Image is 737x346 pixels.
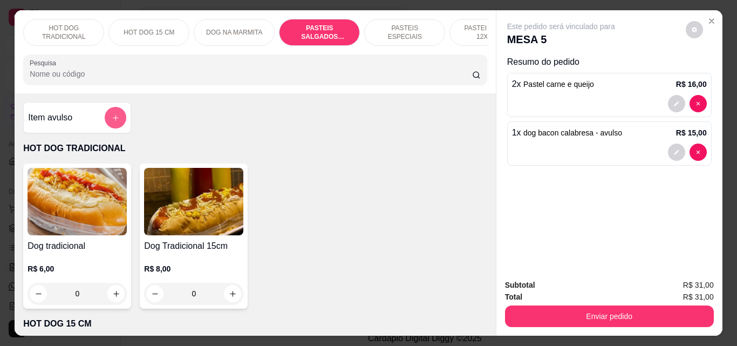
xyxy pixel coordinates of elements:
p: Este pedido será vinculado para [507,21,615,32]
button: decrease-product-quantity [668,95,685,112]
span: dog bacon calabresa - avulso [523,128,622,137]
button: add-separate-item [105,107,126,128]
h4: Dog tradicional [28,240,127,253]
p: R$ 15,00 [676,127,707,138]
p: HOT DOG TRADICIONAL [32,24,95,41]
span: R$ 31,00 [683,291,714,303]
img: product-image [144,168,243,235]
p: HOT DOG 15 CM [23,317,487,330]
p: R$ 6,00 [28,263,127,274]
button: decrease-product-quantity [690,95,707,112]
strong: Subtotal [505,281,535,289]
p: 1 x [512,126,622,139]
button: Close [703,12,720,30]
button: increase-product-quantity [107,285,125,302]
button: Enviar pedido [505,306,714,327]
button: decrease-product-quantity [690,144,707,161]
button: decrease-product-quantity [668,144,685,161]
button: decrease-product-quantity [686,21,703,38]
span: R$ 31,00 [683,279,714,291]
button: increase-product-quantity [224,285,241,302]
label: Pesquisa [30,58,60,67]
strong: Total [505,293,522,301]
span: Pastel carne e queijo [523,80,594,89]
button: decrease-product-quantity [30,285,47,302]
p: R$ 16,00 [676,79,707,90]
p: HOT DOG TRADICIONAL [23,142,487,155]
p: 2 x [512,78,594,91]
button: decrease-product-quantity [146,285,163,302]
p: Resumo do pedido [507,56,712,69]
p: DOG NA MARMITA [206,28,262,37]
p: PASTEIS DOCES 12X20cm [459,24,521,41]
input: Pesquisa [30,69,472,79]
h4: Item avulso [28,111,72,124]
p: PASTEIS ESPECIAIS [373,24,436,41]
p: PASTEIS SALGADOS 12X20cm [288,24,351,41]
p: R$ 8,00 [144,263,243,274]
h4: Dog Tradicional 15cm [144,240,243,253]
img: product-image [28,168,127,235]
p: MESA 5 [507,32,615,47]
p: HOT DOG 15 CM [124,28,174,37]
